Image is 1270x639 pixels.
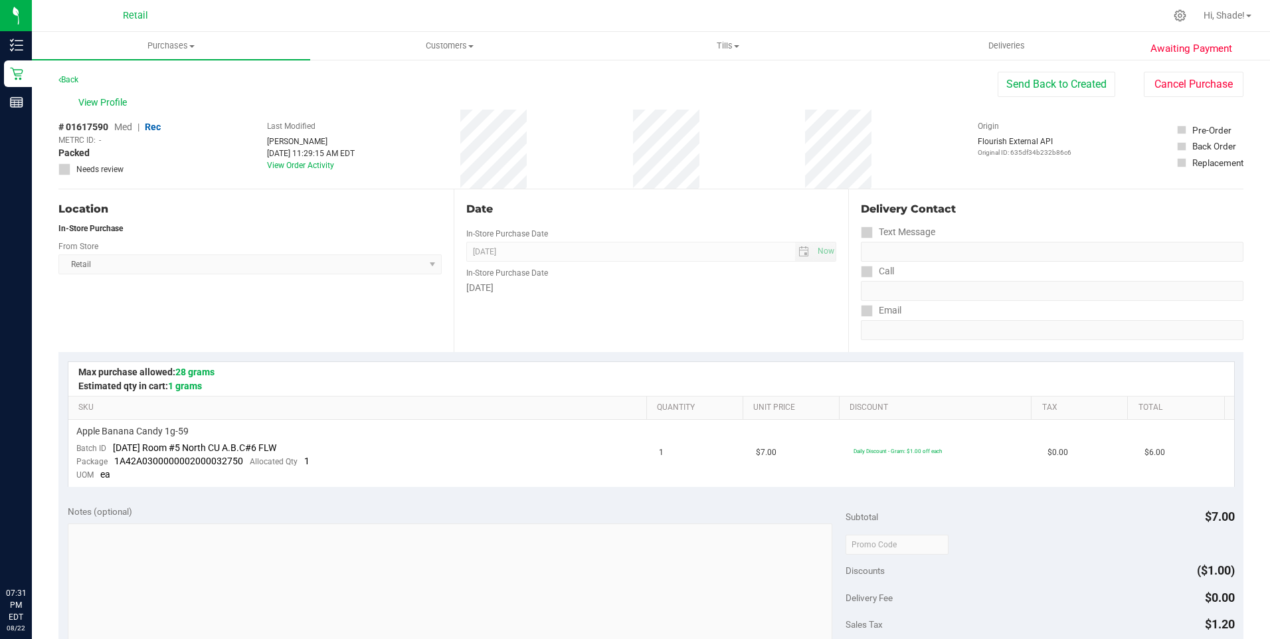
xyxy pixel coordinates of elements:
span: Packed [58,146,90,160]
span: Estimated qty in cart: [78,381,202,391]
span: Deliveries [970,40,1043,52]
span: $7.00 [1205,509,1235,523]
span: Allocated Qty [250,457,298,466]
span: $0.00 [1047,446,1068,459]
label: Call [861,262,894,281]
span: | [137,122,139,132]
div: Pre-Order [1192,124,1231,137]
span: Med [114,122,132,132]
strong: In-Store Purchase [58,224,123,233]
span: $1.20 [1205,617,1235,631]
span: Notes (optional) [68,506,132,517]
a: Quantity [657,403,737,413]
div: Back Order [1192,139,1236,153]
span: Sales Tax [846,619,883,630]
a: View Order Activity [267,161,334,170]
label: Email [861,301,901,320]
span: $6.00 [1144,446,1165,459]
div: [PERSON_NAME] [267,136,355,147]
inline-svg: Retail [10,67,23,80]
span: Batch ID [76,444,106,453]
label: In-Store Purchase Date [466,228,548,240]
span: 1A42A0300000002000032750 [114,456,243,466]
input: Format: (999) 999-9999 [861,281,1243,301]
span: # 01617590 [58,120,108,134]
span: Retail [123,10,148,21]
div: Location [58,201,442,217]
inline-svg: Reports [10,96,23,109]
div: Delivery Contact [861,201,1243,217]
span: - [99,134,101,146]
a: Back [58,75,78,84]
div: Manage settings [1172,9,1188,22]
label: Origin [978,120,999,132]
a: Total [1138,403,1219,413]
div: [DATE] 11:29:15 AM EDT [267,147,355,159]
span: Discounts [846,559,885,583]
span: 28 grams [175,367,215,377]
div: Flourish External API [978,136,1071,157]
div: Date [466,201,837,217]
span: Purchases [32,40,310,52]
span: UOM [76,470,94,480]
p: 07:31 PM EDT [6,587,26,623]
label: Last Modified [267,120,316,132]
div: [DATE] [466,281,837,295]
label: In-Store Purchase Date [466,267,548,279]
span: Package [76,457,108,466]
span: Rec [145,122,161,132]
a: Unit Price [753,403,834,413]
div: Replacement [1192,156,1243,169]
span: Daily Discount - Gram: $1.00 off each [854,448,942,454]
span: METRC ID: [58,134,96,146]
a: Purchases [32,32,310,60]
a: Customers [310,32,589,60]
button: Cancel Purchase [1144,72,1243,97]
label: From Store [58,240,98,252]
span: Tills [590,40,867,52]
span: Customers [311,40,588,52]
span: 1 grams [168,381,202,391]
a: Discount [850,403,1026,413]
p: 08/22 [6,623,26,633]
a: Deliveries [867,32,1146,60]
span: Apple Banana Candy 1g-59 [76,425,189,438]
span: ($1.00) [1197,563,1235,577]
span: Max purchase allowed: [78,367,215,377]
a: Tills [589,32,867,60]
span: ea [100,469,110,480]
a: Tax [1042,403,1123,413]
span: Hi, Shade! [1204,10,1245,21]
span: Delivery Fee [846,593,893,603]
input: Promo Code [846,535,949,555]
input: Format: (999) 999-9999 [861,242,1243,262]
button: Send Back to Created [998,72,1115,97]
span: $0.00 [1205,591,1235,604]
label: Text Message [861,223,935,242]
span: Subtotal [846,511,878,522]
span: [DATE] Room #5 North CU A.B.C#6 FLW [113,442,276,453]
span: Needs review [76,163,124,175]
p: Original ID: 635df34b232b86c6 [978,147,1071,157]
span: 1 [304,456,310,466]
span: $7.00 [756,446,776,459]
a: SKU [78,403,641,413]
inline-svg: Inventory [10,39,23,52]
span: Awaiting Payment [1150,41,1232,56]
span: 1 [659,446,664,459]
span: View Profile [78,96,132,110]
